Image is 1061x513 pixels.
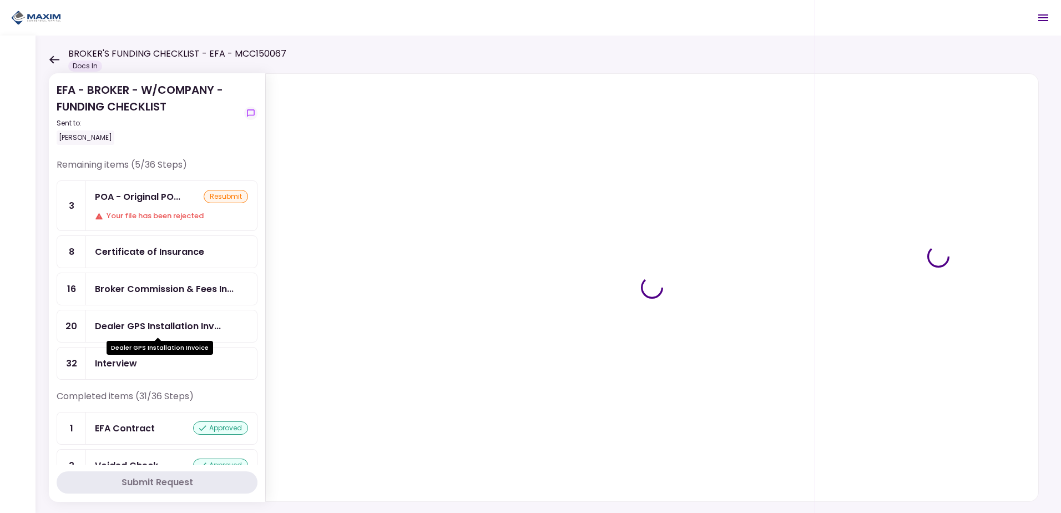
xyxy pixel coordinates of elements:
button: Submit Request [57,471,257,494]
a: 8Certificate of Insurance [57,235,257,268]
div: 32 [57,348,86,379]
div: 3 [57,181,86,230]
div: 1 [57,413,86,444]
div: EFA - BROKER - W/COMPANY - FUNDING CHECKLIST [57,82,240,145]
div: 16 [57,273,86,305]
a: 32Interview [57,347,257,380]
div: EFA Contract [95,421,155,435]
div: Dealer GPS Installation Invoice [95,319,221,333]
div: approved [193,421,248,435]
div: Submit Request [122,476,193,489]
div: POA - Original POA (not CA or GA) (Received in house) [95,190,180,204]
h1: BROKER'S FUNDING CHECKLIST - EFA - MCC150067 [68,47,286,61]
div: Sent to: [57,118,240,128]
div: [PERSON_NAME] [57,130,114,145]
div: approved [193,459,248,472]
div: Remaining items (5/36 Steps) [57,158,257,180]
div: Voided Check [95,459,158,472]
div: 20 [57,310,86,342]
div: Interview [95,356,137,370]
div: Completed items (31/36 Steps) [57,390,257,412]
div: Docs In [68,61,102,72]
a: 2Voided Checkapproved [57,449,257,482]
div: resubmit [204,190,248,203]
a: 20Dealer GPS Installation Invoice [57,310,257,343]
div: Broker Commission & Fees Invoice [95,282,234,296]
div: Your file has been rejected [95,210,248,222]
div: Dealer GPS Installation Invoice [107,341,213,355]
a: 3POA - Original POA (not CA or GA) (Received in house)resubmitYour file has been rejected [57,180,257,231]
div: 8 [57,236,86,268]
a: 1EFA Contractapproved [57,412,257,445]
img: Partner icon [11,9,61,26]
div: Certificate of Insurance [95,245,204,259]
a: 16Broker Commission & Fees Invoice [57,273,257,305]
button: show-messages [244,107,257,120]
div: 2 [57,450,86,481]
